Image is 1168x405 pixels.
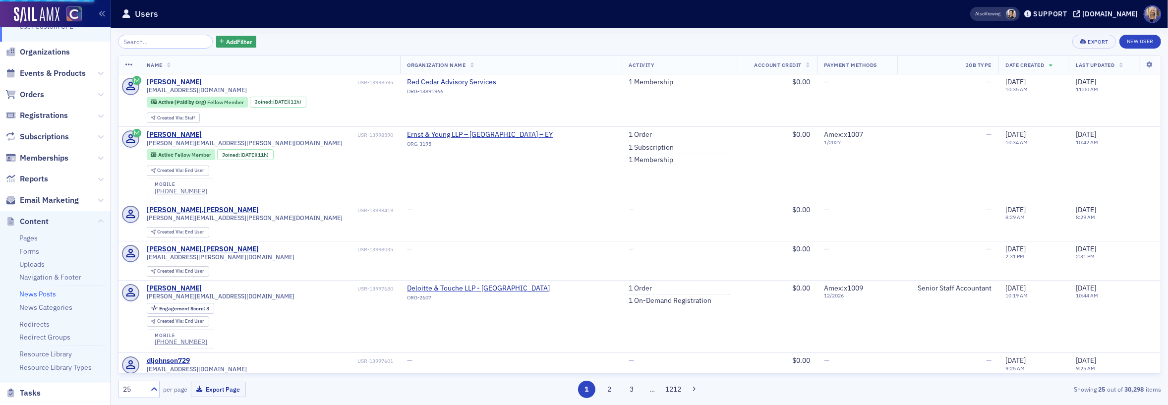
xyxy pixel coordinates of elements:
[157,318,185,324] span: Created Via :
[147,130,202,139] div: [PERSON_NAME]
[1005,205,1026,214] span: [DATE]
[147,214,343,222] span: [PERSON_NAME][EMAIL_ADDRESS][PERSON_NAME][DOMAIN_NAME]
[792,77,810,86] span: $0.00
[147,245,259,254] a: [PERSON_NAME].[PERSON_NAME]
[407,78,497,87] span: Red Cedar Advisory Services
[1076,284,1096,292] span: [DATE]
[407,244,412,253] span: —
[1076,61,1114,68] span: Last Updated
[1076,205,1096,214] span: [DATE]
[240,151,256,158] span: [DATE]
[1005,214,1025,221] time: 8:29 AM
[203,79,393,86] div: USR-13998595
[19,320,50,329] a: Redirects
[824,356,829,365] span: —
[1005,356,1026,365] span: [DATE]
[203,286,393,292] div: USR-13997680
[1097,385,1107,394] strong: 25
[629,244,634,253] span: —
[20,89,44,100] span: Orders
[976,10,985,17] div: Also
[792,356,810,365] span: $0.00
[1076,365,1095,372] time: 9:25 AM
[157,229,185,235] span: Created Via :
[158,99,207,106] span: Active (Paid by Org)
[159,305,206,312] span: Engagement Score :
[59,6,82,23] a: View Homepage
[1005,61,1044,68] span: Date Created
[155,181,207,187] div: mobile
[14,7,59,23] img: SailAMX
[19,273,81,282] a: Navigation & Footer
[645,385,659,394] span: …
[407,356,412,365] span: —
[255,99,274,105] span: Joined :
[1005,292,1028,299] time: 10:19 AM
[273,99,301,105] div: (11h)
[147,365,247,373] span: [EMAIL_ADDRESS][DOMAIN_NAME]
[147,227,209,237] div: Created Via: End User
[629,296,711,305] a: 1 On-Demand Registration
[147,139,343,147] span: [PERSON_NAME][EMAIL_ADDRESS][PERSON_NAME][DOMAIN_NAME]
[155,333,207,339] div: mobile
[5,153,68,164] a: Memberships
[578,381,595,398] button: 1
[163,385,187,394] label: per page
[824,284,863,292] span: Amex : x1009
[118,35,213,49] input: Search…
[158,151,175,158] span: Active
[20,216,49,227] span: Content
[629,130,652,139] a: 1 Order
[824,130,863,139] span: Amex : x1007
[5,131,69,142] a: Subscriptions
[207,99,244,106] span: Fellow Member
[1076,86,1098,93] time: 11:00 AM
[1005,244,1026,253] span: [DATE]
[5,47,70,58] a: Organizations
[147,61,163,68] span: Name
[986,77,992,86] span: —
[273,98,289,105] span: [DATE]
[19,303,72,312] a: News Categories
[155,187,207,195] a: [PHONE_NUMBER]
[1076,214,1095,221] time: 8:29 AM
[792,205,810,214] span: $0.00
[986,244,992,253] span: —
[629,143,674,152] a: 1 Subscription
[151,152,211,158] a: Active Fellow Member
[1072,35,1115,49] button: Export
[147,303,214,314] div: Engagement Score: 3
[157,168,204,174] div: End User
[5,388,41,399] a: Tasks
[157,269,204,274] div: End User
[147,316,209,327] div: Created Via: End User
[147,149,216,160] div: Active: Active: Fellow Member
[147,356,190,365] a: dljohnson729
[155,338,207,346] a: [PHONE_NUMBER]
[792,244,810,253] span: $0.00
[1076,77,1096,86] span: [DATE]
[147,206,259,215] a: [PERSON_NAME].[PERSON_NAME]
[175,151,211,158] span: Fellow Member
[407,284,550,293] a: Deloitte & Touche LLP - [GEOGRAPHIC_DATA]
[407,141,553,151] div: ORG-3195
[407,284,550,293] span: Deloitte & Touche LLP - Denver
[5,89,44,100] a: Orders
[1076,292,1098,299] time: 10:44 AM
[792,130,810,139] span: $0.00
[986,356,992,365] span: —
[147,253,295,261] span: [EMAIL_ADDRESS][PERSON_NAME][DOMAIN_NAME]
[20,131,69,142] span: Subscriptions
[260,246,393,253] div: USR-13998035
[1005,139,1028,146] time: 10:34 AM
[20,47,70,58] span: Organizations
[824,244,829,253] span: —
[623,381,641,398] button: 3
[629,205,634,214] span: —
[191,382,246,397] button: Export Page
[792,284,810,292] span: $0.00
[976,10,1001,17] span: Viewing
[1076,244,1096,253] span: [DATE]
